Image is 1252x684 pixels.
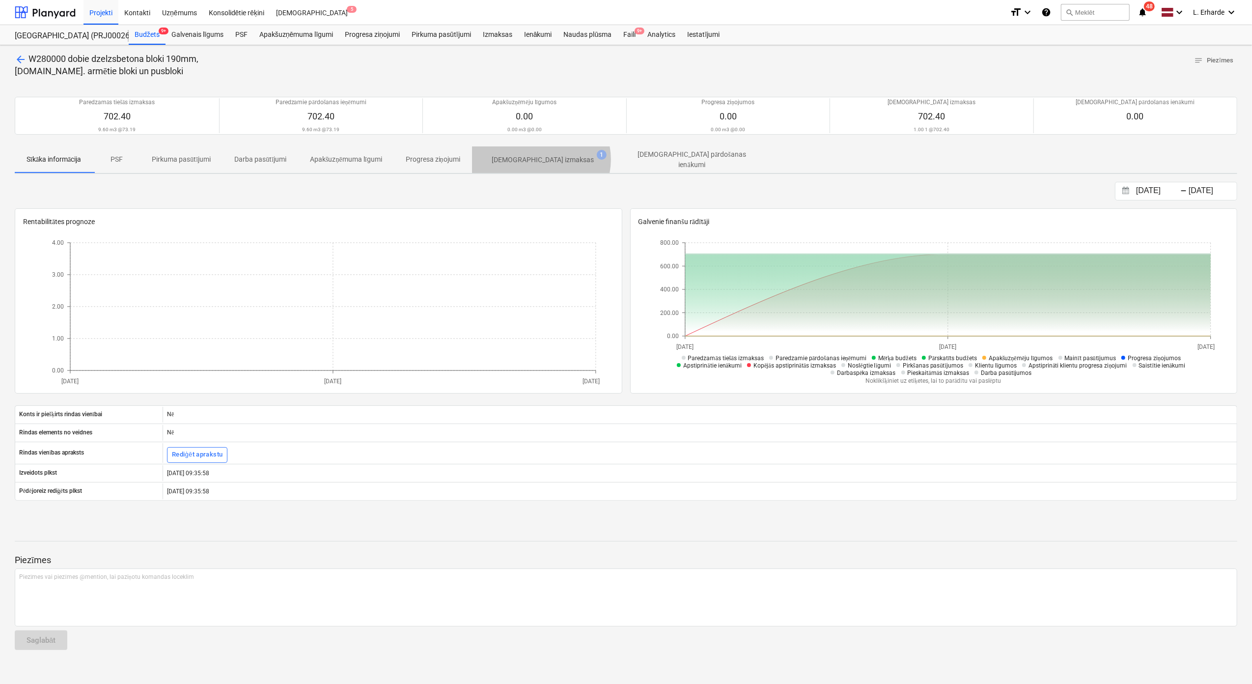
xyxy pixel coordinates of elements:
[19,487,82,495] p: Pēdējoreiz rediģēts plkst
[989,355,1053,362] span: Apakšuzņēmēju līgumos
[583,378,600,385] tspan: [DATE]
[507,126,542,133] p: 0.00 m3 @ 0.00
[660,262,679,269] tspan: 600.00
[701,98,754,107] p: Progresa ziņojumos
[720,111,737,121] span: 0.00
[19,410,102,419] p: Konts ir piešķirts rindas vienībai
[677,343,694,350] tspan: [DATE]
[681,25,725,45] a: Iestatījumi
[1029,362,1127,369] span: Apstiprināti klientu progresa ziņojumi
[15,54,198,76] span: W280000 dobie dzelzsbetona bloki 190mm, t.sk. armētie bloki un pusbloki
[229,25,253,45] div: PSF
[1194,55,1233,66] span: Piezīmes
[1190,53,1237,68] button: Piezīmes
[324,378,341,385] tspan: [DATE]
[1134,184,1184,198] input: Sākuma datums
[1187,184,1237,198] input: Beigu datums
[878,355,917,362] span: Mērķa budžets
[492,155,594,165] p: [DEMOGRAPHIC_DATA] izmaksas
[981,370,1031,376] span: Darba pasūtījumos
[1065,8,1073,16] span: search
[19,428,92,437] p: Rindas elements no veidnes
[104,111,131,121] span: 702.40
[52,303,64,310] tspan: 2.00
[1065,355,1116,362] span: Mainīt pasūtījumus
[656,377,1211,385] p: Noklikšķiniet uz etiķetes, lai to parādītu vai paslēptu
[1139,362,1186,369] span: Saistītie ienākumi
[635,28,644,34] span: 9+
[163,425,1237,441] div: Nē
[1180,188,1187,194] div: -
[639,217,1229,227] p: Galvenie finanšu rādītāji
[1117,185,1134,197] button: Interact with the calendar and add the check-in date for your trip.
[597,150,607,160] span: 1
[940,343,957,350] tspan: [DATE]
[1138,6,1147,18] i: notifications
[625,149,759,170] p: [DEMOGRAPHIC_DATA] pārdošanas ienākumi
[61,378,79,385] tspan: [DATE]
[903,362,963,369] span: Pirkšanas pasūtījumos
[234,154,286,165] p: Darba pasūtījumi
[753,362,836,369] span: Kopējās apstiprinātās izmaksas
[129,25,166,45] div: Budžets
[302,126,339,133] p: 9.60 m3 @ 73.19
[15,54,27,65] span: arrow_back
[558,25,618,45] a: Naudas plūsma
[19,469,57,477] p: Izveidots plkst
[307,111,334,121] span: 702.40
[52,239,64,246] tspan: 4.00
[1010,6,1022,18] i: format_size
[23,217,614,227] p: Rentabilitātes prognoze
[492,98,556,107] p: Apakšuzņēmēju līgumos
[683,362,742,369] span: Apstiprinātie ienākumi
[163,484,1237,499] div: [DATE] 09:35:58
[253,25,339,45] a: Apakšuzņēmuma līgumi
[310,154,382,165] p: Apakšuzņēmuma līgumi
[1076,98,1195,107] p: [DEMOGRAPHIC_DATA] pārdošanas ienākumi
[15,554,1237,566] p: Piezīmes
[1127,111,1144,121] span: 0.00
[15,31,117,41] div: [GEOGRAPHIC_DATA] (PRJ0002627, K-1 un K-2(2.kārta) 2601960
[776,355,866,362] span: Paredzamie pārdošanas ieņēmumi
[1128,355,1181,362] span: Progresa ziņojumos
[667,333,679,340] tspan: 0.00
[837,370,895,376] span: Darbaspēka izmaksas
[152,154,211,165] p: Pirkuma pasūtījumi
[1041,6,1051,18] i: Zināšanu pamats
[518,25,558,45] a: Ienākumi
[888,98,976,107] p: [DEMOGRAPHIC_DATA] izmaksas
[163,465,1237,481] div: [DATE] 09:35:58
[276,98,366,107] p: Paredzamie pārdošanas ieņēmumi
[660,309,679,316] tspan: 200.00
[52,367,64,374] tspan: 0.00
[908,370,970,376] span: Pieskaitāmās izmaksas
[975,362,1017,369] span: Klientu līgumos
[406,25,477,45] a: Pirkuma pasūtījumi
[641,25,681,45] a: Analytics
[339,25,406,45] a: Progresa ziņojumi
[347,6,357,13] span: 5
[660,286,679,293] tspan: 400.00
[1203,637,1252,684] iframe: Chat Widget
[477,25,518,45] div: Izmaksas
[52,271,64,278] tspan: 3.00
[19,449,84,457] p: Rindas vienības apraksts
[1144,1,1155,11] span: 48
[914,126,949,133] p: 1.00 1 @ 702.40
[1194,56,1203,65] span: notes
[1193,8,1224,16] span: L. Erharde
[617,25,641,45] div: Faili
[166,25,229,45] a: Galvenais līgums
[163,407,1237,423] div: Nē
[688,355,764,362] span: Paredzamās tiešās izmaksas
[918,111,945,121] span: 702.40
[1173,6,1185,18] i: keyboard_arrow_down
[105,154,128,165] p: PSF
